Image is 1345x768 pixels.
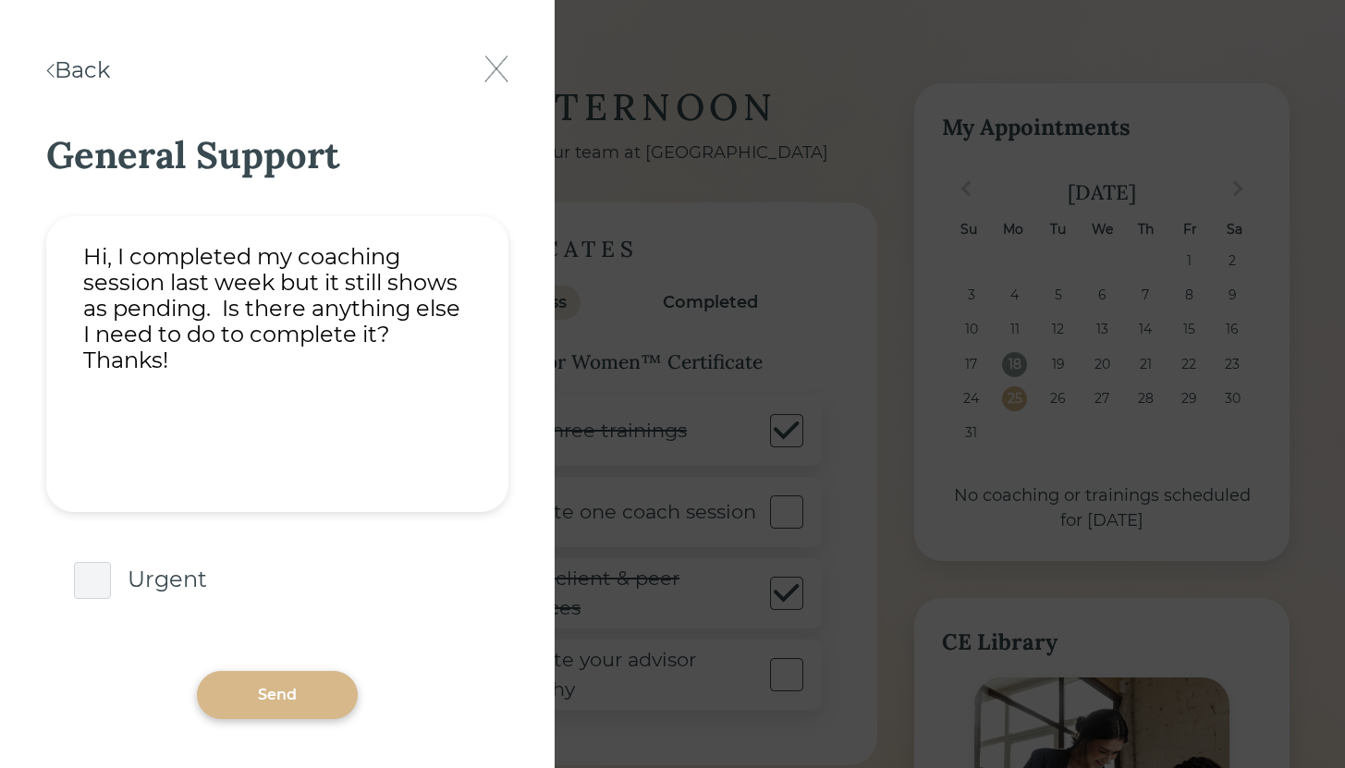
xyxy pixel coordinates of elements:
div: Send [258,684,297,706]
div: Urgent [128,563,207,596]
button: Send [197,671,358,719]
img: < [46,64,55,78]
textarea: Hi, I completed my coaching session last week but it still shows as pending. Is there anything el... [46,216,508,512]
div: General Support [46,131,508,179]
div: Back [46,54,110,87]
img: X [484,55,508,82]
